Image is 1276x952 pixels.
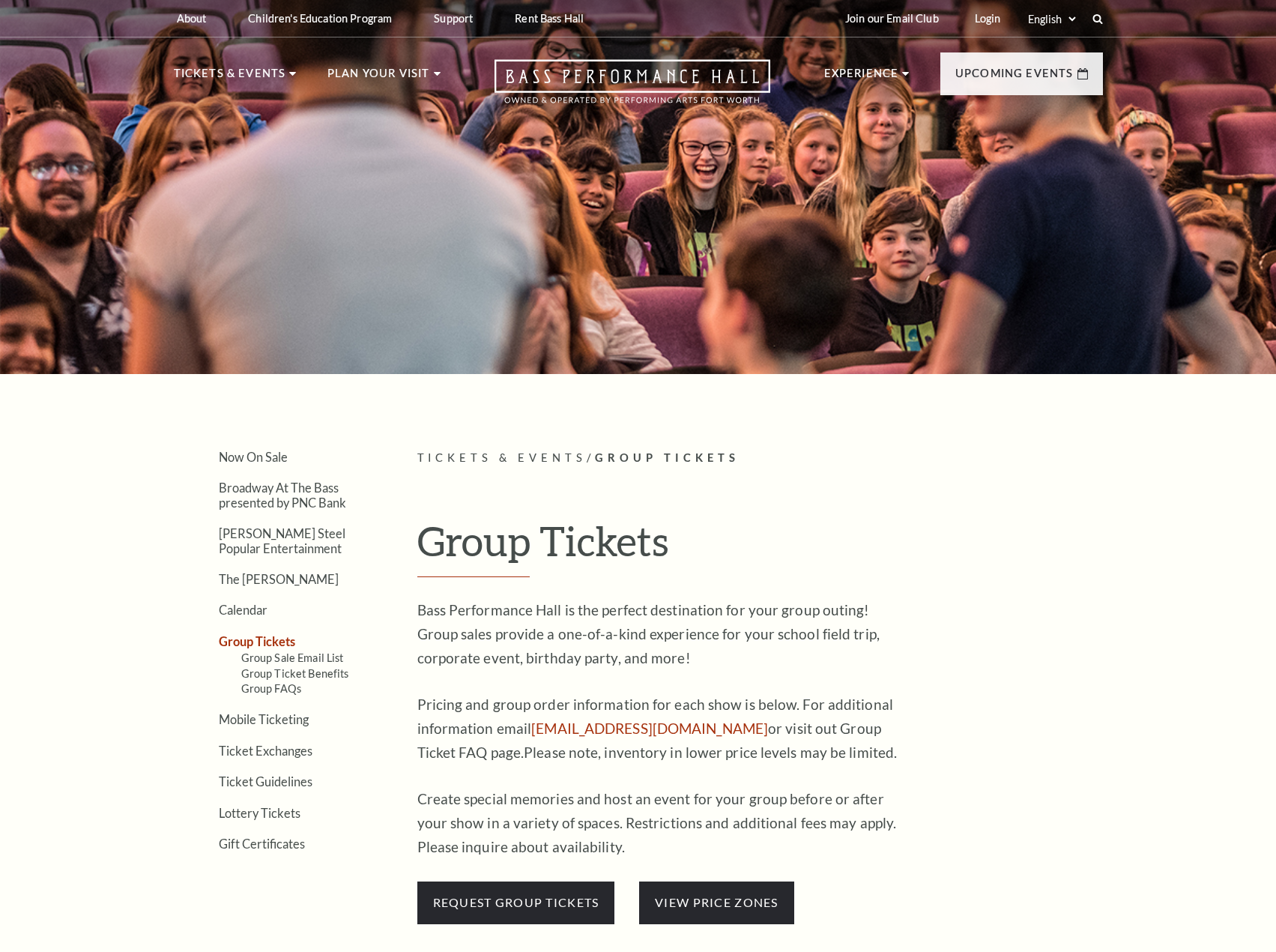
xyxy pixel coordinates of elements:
p: Rent Bass Hall [515,12,584,25]
a: Group Tickets [219,634,295,648]
p: About [177,12,207,25]
span: request group tickets [417,882,615,924]
p: Experience [824,64,899,91]
span: Tickets & Events [417,451,587,464]
p: Upcoming Events [955,64,1074,91]
span: Group Tickets [595,451,740,464]
a: [PERSON_NAME] Steel Popular Entertainment [219,526,345,555]
a: Broadway At The Bass presented by PNC Bank [219,480,346,509]
a: view price zones [655,895,778,909]
p: Bass Performance Hall is the perfect destination for your group outing! Group sales provide a one... [417,598,904,670]
p: Please note, inventory in lower price levels may be limited. [417,693,904,765]
p: Children's Education Program [248,12,392,25]
a: request group tickets [417,893,615,910]
span: Pricing and group order information for each show is below. For additional information email or v... [417,696,893,761]
a: Lottery Tickets [219,806,300,820]
span: Create special memories and host an event for your group before or after your show in a variety o... [417,790,897,855]
a: Group Sale Email List [241,651,344,664]
a: Gift Certificates [219,837,305,851]
a: Ticket Exchanges [219,744,312,758]
a: Ticket Guidelines [219,774,312,789]
p: Tickets & Events [174,64,286,91]
a: Now On Sale [219,450,288,464]
p: Support [434,12,473,25]
a: Calendar [219,603,267,617]
select: Select: [1025,12,1078,26]
p: / [417,449,1103,468]
a: [EMAIL_ADDRESS][DOMAIN_NAME] [531,720,768,737]
h1: Group Tickets [417,516,1103,578]
a: The [PERSON_NAME] [219,572,339,586]
a: Group FAQs [241,682,301,695]
p: Plan Your Visit [327,64,430,91]
a: Group Ticket Benefits [241,667,349,680]
a: Mobile Ticketing [219,712,309,726]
